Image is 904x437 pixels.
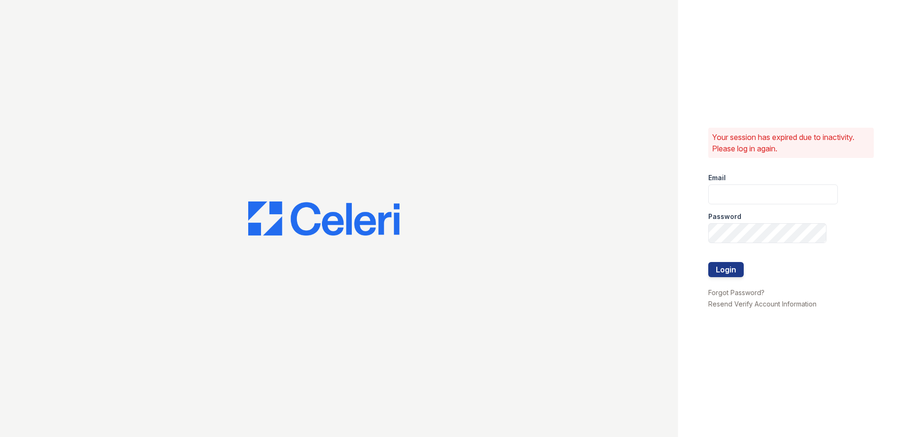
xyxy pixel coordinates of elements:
[708,212,741,221] label: Password
[708,262,744,277] button: Login
[712,131,870,154] p: Your session has expired due to inactivity. Please log in again.
[708,300,817,308] a: Resend Verify Account Information
[708,288,765,297] a: Forgot Password?
[248,201,400,236] img: CE_Logo_Blue-a8612792a0a2168367f1c8372b55b34899dd931a85d93a1a3d3e32e68fde9ad4.png
[708,173,726,183] label: Email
